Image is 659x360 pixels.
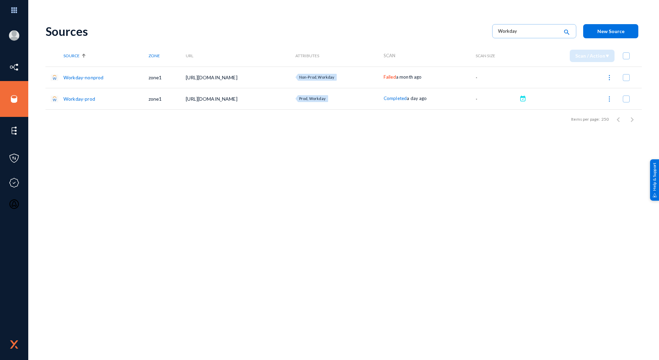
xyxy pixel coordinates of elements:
span: Non-Prod, Workday [299,75,335,79]
img: icon-more.svg [606,74,613,81]
img: icon-policies.svg [9,153,19,163]
span: [URL][DOMAIN_NAME] [186,74,237,80]
img: icon-inventory.svg [9,62,19,72]
button: Previous page [611,112,625,126]
img: workday.svg [51,74,58,81]
td: - [476,88,518,109]
span: a day ago [407,96,427,101]
a: Workday-prod [63,96,95,102]
span: URL [186,53,193,58]
img: icon-elements.svg [9,126,19,136]
div: Items per page: [571,116,600,122]
img: app launcher [4,3,24,18]
span: Completed [384,96,407,101]
div: 250 [601,116,609,122]
td: - [476,67,518,88]
img: blank-profile-picture.png [9,30,19,41]
span: Scan [384,53,396,58]
span: Source [63,53,80,58]
img: icon-compliance.svg [9,178,19,188]
span: Scan Size [476,53,495,58]
img: icon-oauth.svg [9,199,19,209]
img: icon-sources.svg [9,94,19,104]
a: Workday-nonprod [63,74,103,80]
div: Source [63,53,149,58]
div: Sources [45,24,485,38]
span: New Source [597,28,625,34]
div: Help & Support [650,159,659,201]
mat-icon: search [562,28,571,37]
button: New Source [583,24,638,38]
img: workday.svg [51,95,58,103]
span: Failed [384,74,396,80]
button: Next page [625,112,639,126]
span: Zone [149,53,160,58]
span: [URL][DOMAIN_NAME] [186,96,237,102]
span: Prod, Workday [299,96,326,101]
div: Zone [149,53,186,58]
td: zone1 [149,67,186,88]
td: zone1 [149,88,186,109]
span: Attributes [295,53,320,58]
img: icon-more.svg [606,96,613,102]
input: Filter [498,26,559,36]
span: a month ago [396,74,422,80]
img: help_support.svg [652,193,657,197]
